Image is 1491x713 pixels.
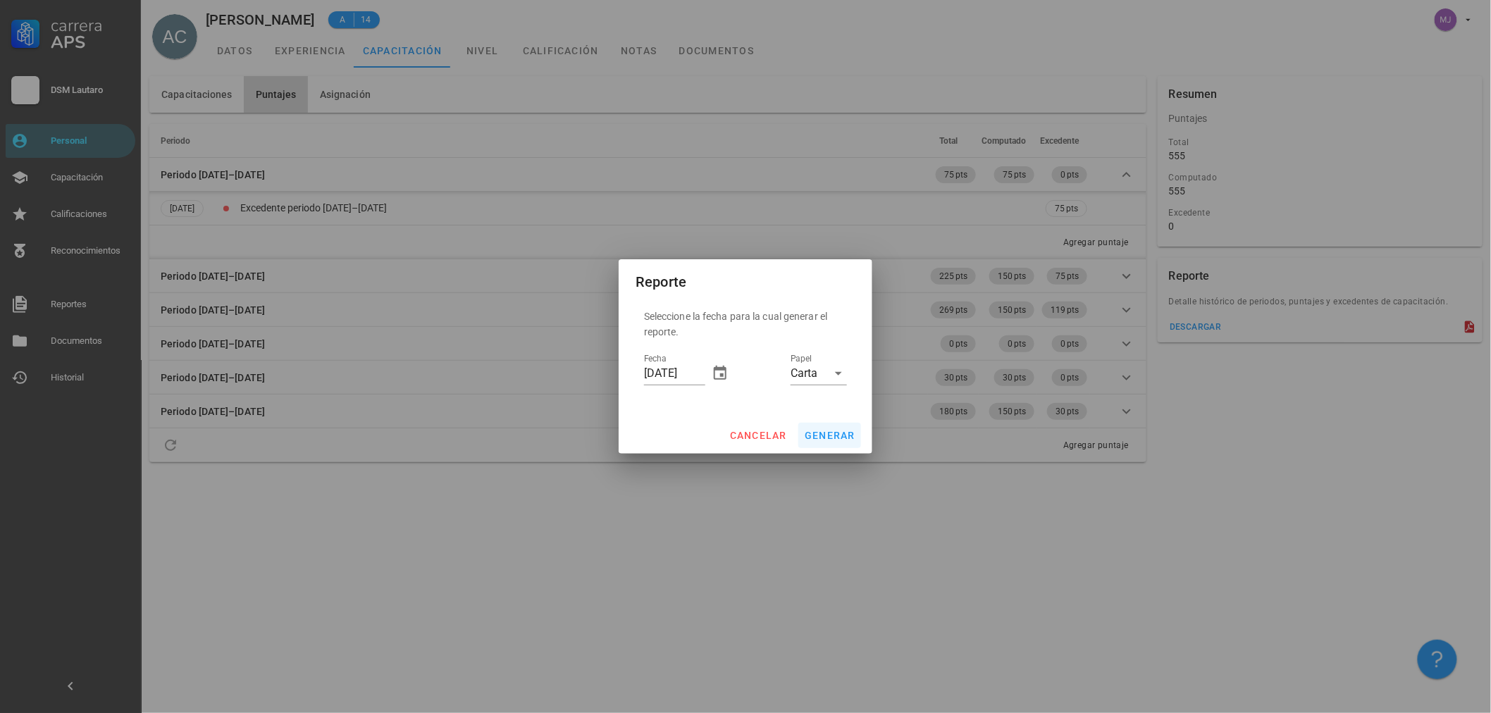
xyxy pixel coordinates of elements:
button: cancelar [724,423,793,448]
label: Fecha [644,354,667,364]
p: Seleccione la fecha para la cual generar el reporte. [644,309,847,340]
div: PapelCarta [791,362,847,385]
button: generar [798,423,861,448]
div: Carta [791,367,817,380]
span: generar [804,430,855,441]
label: Papel [791,354,812,364]
div: Reporte [636,271,687,293]
span: cancelar [729,430,787,441]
